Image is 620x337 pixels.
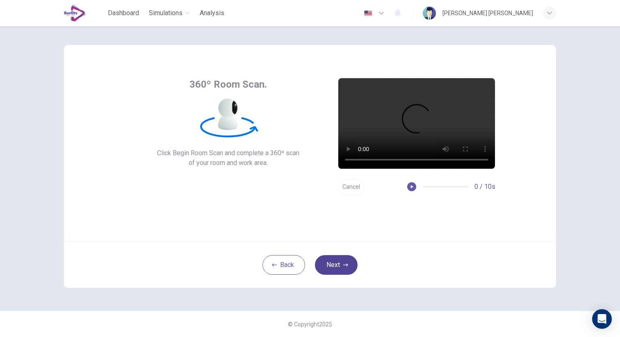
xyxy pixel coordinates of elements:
[442,8,533,18] div: [PERSON_NAME] [PERSON_NAME]
[108,8,139,18] span: Dashboard
[338,179,364,195] button: Cancel
[157,158,299,168] span: of your room and work area.
[157,148,299,158] span: Click Begin Room Scan and complete a 360º scan
[592,309,612,329] div: Open Intercom Messenger
[189,78,267,91] span: 360º Room Scan.
[262,255,305,275] button: Back
[315,255,358,275] button: Next
[149,8,182,18] span: Simulations
[146,6,193,20] button: Simulations
[288,321,332,328] span: © Copyright 2025
[474,182,495,192] span: 0 / 10s
[64,5,86,21] img: EduSynch logo
[200,8,224,18] span: Analysis
[64,5,105,21] a: EduSynch logo
[363,10,373,16] img: en
[105,6,142,20] button: Dashboard
[423,7,436,20] img: Profile picture
[196,6,228,20] button: Analysis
